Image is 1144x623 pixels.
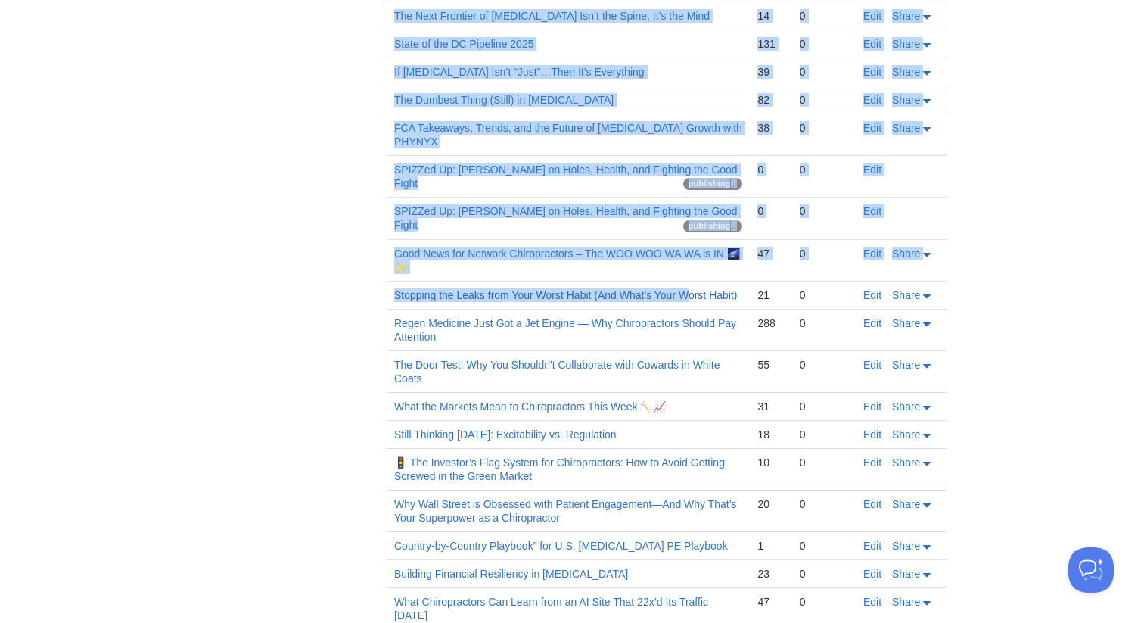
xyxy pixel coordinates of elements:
[863,596,881,608] a: Edit
[863,568,881,580] a: Edit
[800,121,848,135] div: 0
[800,539,848,553] div: 0
[757,358,784,372] div: 55
[394,540,728,552] a: Country-by-Country Playbook” for U.S. [MEDICAL_DATA] PE Playbook
[863,66,881,78] a: Edit
[394,596,708,621] a: What Chiropractors Can Learn from an AI Site That 22x’d Its Traffic [DATE]
[892,10,920,22] span: Share
[892,122,920,134] span: Share
[394,122,742,148] a: FCA Takeaways, Trends, and the Future of [MEDICAL_DATA] Growth with PHYNYX
[757,428,784,441] div: 18
[863,359,881,371] a: Edit
[757,121,784,135] div: 38
[892,248,920,260] span: Share
[394,400,667,413] a: What the Markets Mean to Chiropractors This Week 🦴📈
[731,223,737,229] img: loading-tiny-gray.gif
[757,204,784,218] div: 0
[892,428,920,441] span: Share
[863,248,881,260] a: Edit
[731,181,737,187] img: loading-tiny-gray.gif
[863,38,881,50] a: Edit
[757,93,784,107] div: 82
[800,163,848,176] div: 0
[800,247,848,260] div: 0
[394,10,710,22] a: The Next Frontier of [MEDICAL_DATA] Isn’t the Spine, It’s the Mind
[892,400,920,413] span: Share
[757,400,784,413] div: 31
[683,178,743,190] span: publishing
[800,37,848,51] div: 0
[757,567,784,581] div: 23
[757,163,784,176] div: 0
[892,359,920,371] span: Share
[892,540,920,552] span: Share
[394,94,614,106] a: The Dumbest Thing (Still) in [MEDICAL_DATA]
[800,316,848,330] div: 0
[892,289,920,301] span: Share
[892,94,920,106] span: Share
[800,567,848,581] div: 0
[757,316,784,330] div: 288
[683,220,743,232] span: publishing
[863,400,881,413] a: Edit
[800,400,848,413] div: 0
[394,66,645,78] a: If [MEDICAL_DATA] Isn’t “Just”…Then It’s Everything
[800,456,848,469] div: 0
[863,428,881,441] a: Edit
[394,289,738,301] a: Stopping the Leaks from Your Worst Habit (And What's Your Worst Habit)
[800,428,848,441] div: 0
[800,358,848,372] div: 0
[394,317,736,343] a: Regen Medicine Just Got a Jet Engine — Why Chiropractors Should Pay Attention
[863,94,881,106] a: Edit
[757,595,784,609] div: 47
[892,596,920,608] span: Share
[863,456,881,469] a: Edit
[863,10,881,22] a: Edit
[863,317,881,329] a: Edit
[757,247,784,260] div: 47
[1068,547,1114,593] iframe: Help Scout Beacon - Open
[394,498,737,524] a: Why Wall Street is Obsessed with Patient Engagement—And Why That’s Your Superpower as a Chiropractor
[892,38,920,50] span: Share
[863,205,881,217] a: Edit
[394,38,533,50] a: State of the DC Pipeline 2025
[800,93,848,107] div: 0
[863,540,881,552] a: Edit
[800,288,848,302] div: 0
[800,204,848,218] div: 0
[892,456,920,469] span: Share
[757,37,784,51] div: 131
[800,497,848,511] div: 0
[757,497,784,511] div: 20
[892,66,920,78] span: Share
[863,498,881,510] a: Edit
[757,288,784,302] div: 21
[800,65,848,79] div: 0
[863,164,881,176] a: Edit
[394,205,738,231] a: SPIZZed Up: [PERSON_NAME] on Holes, Health, and Fighting the Good Fight
[892,317,920,329] span: Share
[757,539,784,553] div: 1
[863,289,881,301] a: Edit
[394,248,740,273] a: Good News for Network Chiropractors – The WOO WOO WA WA is IN 🌌✨
[394,428,617,441] a: Still Thinking [DATE]: Excitability vs. Regulation
[863,122,881,134] a: Edit
[394,456,725,482] a: 🚦 The Investor’s Flag System for Chiropractors: How to Avoid Getting Screwed in the Green Market
[757,456,784,469] div: 10
[800,9,848,23] div: 0
[892,498,920,510] span: Share
[394,568,628,580] a: Building Financial Resiliency in [MEDICAL_DATA]
[757,65,784,79] div: 39
[757,9,784,23] div: 14
[394,359,720,385] a: The Door Test: Why You Shouldn't Collaborate with Cowards in White Coats
[800,595,848,609] div: 0
[394,164,738,189] a: SPIZZed Up: [PERSON_NAME] on Holes, Health, and Fighting the Good Fight
[892,568,920,580] span: Share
